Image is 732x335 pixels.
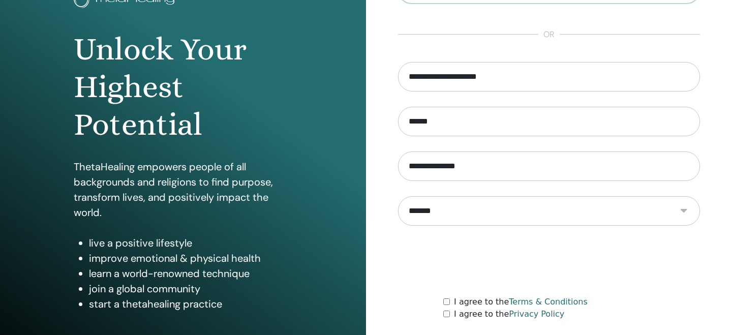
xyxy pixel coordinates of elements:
[74,159,292,220] p: ThetaHealing empowers people of all backgrounds and religions to find purpose, transform lives, a...
[89,266,292,281] li: learn a world-renowned technique
[89,251,292,266] li: improve emotional & physical health
[74,31,292,144] h1: Unlock Your Highest Potential
[89,296,292,312] li: start a thetahealing practice
[89,281,292,296] li: join a global community
[454,296,588,308] label: I agree to the
[509,297,587,307] a: Terms & Conditions
[89,235,292,251] li: live a positive lifestyle
[509,309,564,319] a: Privacy Policy
[538,28,560,41] span: or
[472,241,626,281] iframe: reCAPTCHA
[454,308,564,320] label: I agree to the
